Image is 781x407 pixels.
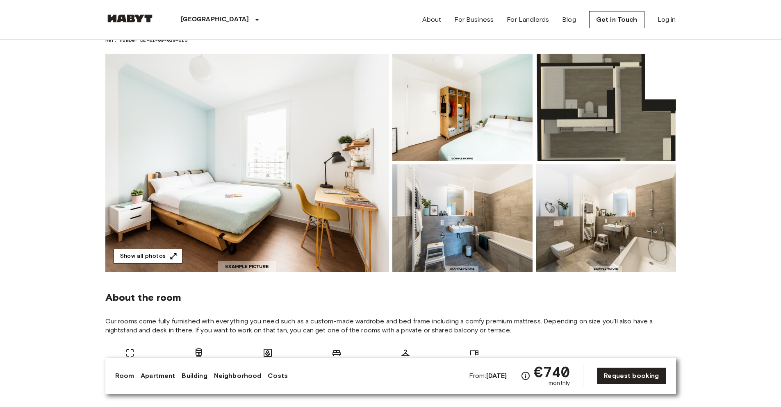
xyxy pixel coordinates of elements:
[454,15,494,25] a: For Business
[562,15,576,25] a: Blog
[549,379,570,387] span: monthly
[105,36,237,44] span: Ref. number DE-01-09-029-01Q
[214,371,262,381] a: Neighborhood
[105,14,155,23] img: Habyt
[534,364,570,379] span: €740
[268,371,288,381] a: Costs
[105,54,389,272] img: Marketing picture of unit DE-01-09-029-01Q
[115,371,134,381] a: Room
[105,317,676,335] span: Our rooms come fully furnished with everything you need such as a custom-made wardrobe and bed fr...
[536,164,676,272] img: Picture of unit DE-01-09-029-01Q
[392,54,533,161] img: Picture of unit DE-01-09-029-01Q
[422,15,442,25] a: About
[507,15,549,25] a: For Landlords
[486,372,507,380] b: [DATE]
[597,367,666,384] a: Request booking
[658,15,676,25] a: Log in
[521,371,531,381] svg: Check cost overview for full price breakdown. Please note that discounts apply to new joiners onl...
[182,371,207,381] a: Building
[589,11,644,28] a: Get in Touch
[536,54,676,161] img: Picture of unit DE-01-09-029-01Q
[181,15,249,25] p: [GEOGRAPHIC_DATA]
[469,371,507,380] span: From:
[114,249,182,264] button: Show all photos
[141,371,175,381] a: Apartment
[105,291,676,304] span: About the room
[392,164,533,272] img: Picture of unit DE-01-09-029-01Q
